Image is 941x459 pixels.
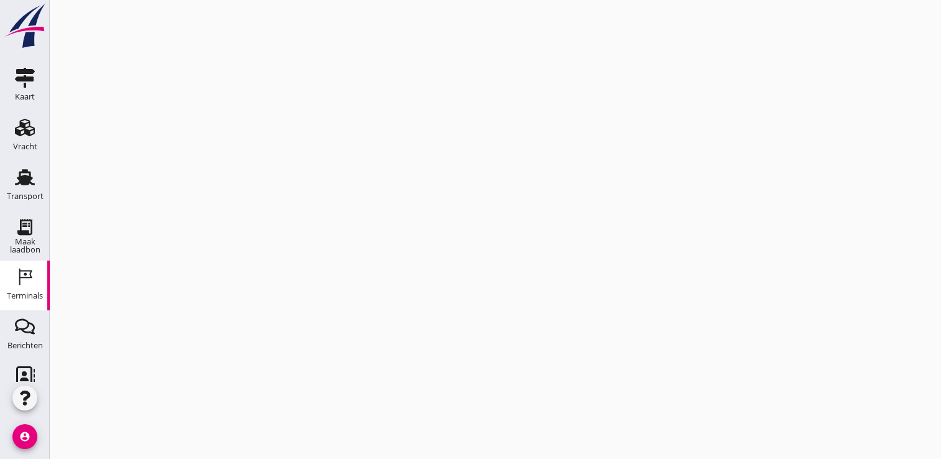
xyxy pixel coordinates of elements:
[7,192,44,200] div: Transport
[13,142,37,151] div: Vracht
[15,93,35,101] div: Kaart
[2,3,47,49] img: logo-small.a267ee39.svg
[12,424,37,449] i: account_circle
[7,341,43,350] div: Berichten
[7,292,43,300] div: Terminals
